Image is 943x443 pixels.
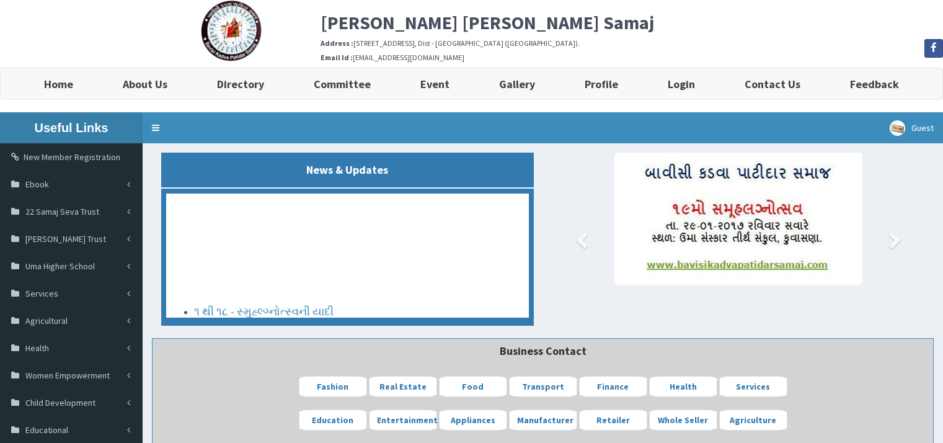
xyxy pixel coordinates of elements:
[25,342,49,354] span: Health
[890,120,905,136] img: User Image
[314,77,371,91] b: Committee
[25,288,58,299] span: Services
[439,376,507,397] a: Food
[321,11,654,34] b: [PERSON_NAME] [PERSON_NAME] Samaj
[44,77,73,91] b: Home
[579,409,647,431] a: Retailer
[517,414,573,426] b: Manufacturer
[396,68,474,99] a: Event
[643,68,720,99] a: Login
[369,376,437,397] a: Real Estate
[299,409,367,431] a: Education
[668,77,695,91] b: Login
[719,409,787,431] a: Agriculture
[25,233,106,244] span: [PERSON_NAME] Trust
[911,122,934,133] span: Guest
[745,77,800,91] b: Contact Us
[730,414,776,426] b: Agriculture
[377,414,438,426] b: Entertainment
[439,409,507,431] a: Appliances
[719,376,787,397] a: Services
[509,409,577,431] a: Manufacturer
[825,68,924,99] a: Feedback
[321,53,353,62] b: Email Id :
[25,424,68,436] span: Educational
[499,77,535,91] b: Gallery
[289,68,396,99] a: Committee
[880,112,943,143] a: Guest
[25,397,95,408] span: Child Development
[25,206,99,217] span: 22 Samaj Seva Trust
[306,163,388,177] b: News & Updates
[25,315,68,326] span: Agricultural
[369,409,437,431] a: Entertainment
[720,68,825,99] a: Contact Us
[25,261,95,272] span: Uma Higher School
[123,77,167,91] b: About Us
[379,381,427,392] b: Real Estate
[321,38,353,48] b: Address :
[98,68,192,99] a: About Us
[649,376,717,397] a: Health
[579,376,647,397] a: Finance
[670,381,697,392] b: Health
[420,77,449,91] b: Event
[25,370,110,381] span: Women Empowerment
[25,179,49,190] span: Ebook
[522,381,564,392] b: Transport
[321,53,943,61] h6: [EMAIL_ADDRESS][DOMAIN_NAME]
[299,376,367,397] a: Fashion
[649,409,717,431] a: Whole Seller
[474,68,560,99] a: Gallery
[35,121,108,135] b: Useful Links
[451,414,495,426] b: Appliances
[462,381,484,392] b: Food
[736,381,770,392] b: Services
[509,376,577,397] a: Transport
[217,77,264,91] b: Directory
[585,77,618,91] b: Profile
[321,39,943,47] h6: [STREET_ADDRESS], Dist - [GEOGRAPHIC_DATA] ([GEOGRAPHIC_DATA]).
[317,381,348,392] b: Fashion
[850,77,899,91] b: Feedback
[597,381,629,392] b: Finance
[192,68,289,99] a: Directory
[596,414,630,426] b: Retailer
[658,414,708,426] b: Whole Seller
[312,414,353,426] b: Education
[560,68,643,99] a: Profile
[500,344,587,358] b: Business Contact
[194,302,334,316] a: ૧ થી ૧૮ - સ્મુહ્લ્ગ્નોત્સ્વની યાદી
[19,68,98,99] a: Home
[614,153,862,285] img: image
